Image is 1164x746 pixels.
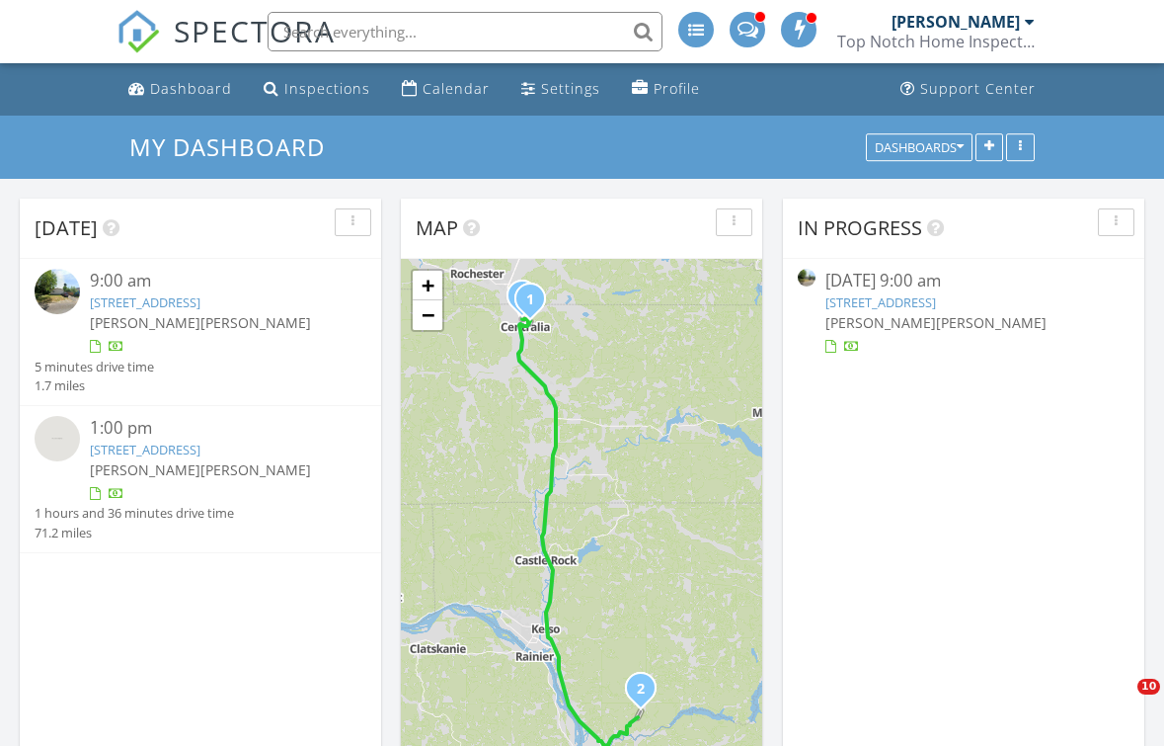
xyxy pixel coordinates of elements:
[90,416,339,441] div: 1:00 pm
[394,71,498,108] a: Calendar
[256,71,378,108] a: Inspections
[920,79,1036,98] div: Support Center
[837,32,1035,51] div: Top Notch Home Inspection
[35,524,234,542] div: 71.2 miles
[416,214,458,241] span: Map
[268,12,662,51] input: Search everything...
[35,269,80,314] img: streetview
[200,460,311,479] span: [PERSON_NAME]
[798,269,815,287] img: streetview
[90,460,200,479] span: [PERSON_NAME]
[35,416,80,461] img: streetview
[936,313,1047,332] span: [PERSON_NAME]
[825,269,1102,293] div: [DATE] 9:00 am
[541,79,600,98] div: Settings
[35,504,234,523] div: 1 hours and 36 minutes drive time
[825,313,936,332] span: [PERSON_NAME]
[1137,679,1160,695] span: 10
[1097,679,1144,726] iframe: Intercom live chat
[90,293,200,311] a: [STREET_ADDRESS]
[526,293,534,307] i: 1
[413,271,442,300] a: Zoom in
[116,10,160,53] img: The Best Home Inspection Software - Spectora
[641,688,653,700] div: 2220 Ash St 24, Woodland, WA 98674
[90,441,200,458] a: [STREET_ADDRESS]
[513,71,608,108] a: Settings
[120,71,240,108] a: Dashboard
[150,79,232,98] div: Dashboard
[90,313,200,332] span: [PERSON_NAME]
[875,140,964,154] div: Dashboards
[35,269,366,395] a: 9:00 am [STREET_ADDRESS] [PERSON_NAME][PERSON_NAME] 5 minutes drive time 1.7 miles
[892,71,1044,108] a: Support Center
[35,358,154,376] div: 5 minutes drive time
[35,376,154,395] div: 1.7 miles
[892,12,1020,32] div: [PERSON_NAME]
[413,300,442,330] a: Zoom out
[129,130,342,163] a: My Dashboard
[35,214,98,241] span: [DATE]
[200,313,311,332] span: [PERSON_NAME]
[174,10,336,51] span: SPECTORA
[423,79,490,98] div: Calendar
[116,27,336,68] a: SPECTORA
[654,79,700,98] div: Profile
[90,269,339,293] div: 9:00 am
[798,214,922,241] span: In Progress
[825,293,936,311] a: [STREET_ADDRESS]
[798,269,1129,357] a: [DATE] 9:00 am [STREET_ADDRESS] [PERSON_NAME][PERSON_NAME]
[530,298,542,310] div: 1322 Crescent Ave , Centralia, WA 98531
[284,79,370,98] div: Inspections
[637,683,645,697] i: 2
[35,416,366,542] a: 1:00 pm [STREET_ADDRESS] [PERSON_NAME][PERSON_NAME] 1 hours and 36 minutes drive time 71.2 miles
[866,133,972,161] button: Dashboards
[624,71,708,108] a: Profile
